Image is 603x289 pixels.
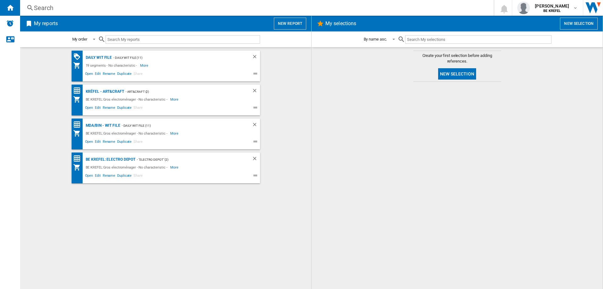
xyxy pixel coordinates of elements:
[102,71,116,78] span: Rename
[438,68,476,80] button: New selection
[543,9,561,13] b: BE KREFEL
[140,62,149,69] span: More
[133,105,144,112] span: Share
[73,87,84,95] div: Price Matrix
[102,105,116,112] span: Rename
[102,173,116,180] span: Rename
[84,173,94,180] span: Open
[73,155,84,163] div: Price Matrix
[324,18,357,30] h2: My selections
[84,105,94,112] span: Open
[94,139,102,146] span: Edit
[135,156,239,164] div: - "Electro depot" (2)
[94,71,102,78] span: Edit
[413,53,501,64] span: Create your first selection before adding references.
[84,164,171,171] div: BE KREFEL:Gros electroménager - No characteristic -
[94,105,102,112] span: Edit
[73,164,84,171] div: My Assortment
[535,3,569,9] span: [PERSON_NAME]
[560,18,598,30] button: New selection
[517,2,530,14] img: profile.jpg
[73,96,84,103] div: My Assortment
[252,122,260,130] div: Delete
[116,71,133,78] span: Duplicate
[170,130,179,137] span: More
[116,173,133,180] span: Duplicate
[133,71,144,78] span: Share
[116,105,133,112] span: Duplicate
[73,62,84,69] div: My Assortment
[102,139,116,146] span: Rename
[252,54,260,62] div: Delete
[94,173,102,180] span: Edit
[133,173,144,180] span: Share
[364,37,387,42] div: By name asc.
[84,88,124,96] div: Krëfel - Art&Craft
[124,88,239,96] div: - Art&Craft (2)
[6,19,14,27] img: alerts-logo.svg
[73,121,84,129] div: Price Matrix
[72,37,87,42] div: My order
[84,130,171,137] div: BE KREFEL:Gros electroménager - No characteristic -
[252,88,260,96] div: Delete
[120,122,239,130] div: - Daily WIT file (11)
[73,130,84,137] div: My Assortment
[84,96,171,103] div: BE KREFEL:Gros electroménager - No characteristic -
[84,54,112,62] div: Daily WIT file
[33,18,59,30] h2: My reports
[84,139,94,146] span: Open
[112,54,239,62] div: - Daily WIT file (11)
[84,122,120,130] div: MDA/BIN - WIT file
[170,164,179,171] span: More
[252,156,260,164] div: Delete
[116,139,133,146] span: Duplicate
[405,35,551,44] input: Search My selections
[170,96,179,103] span: More
[84,156,136,164] div: BE KREFEL: Electro depot
[274,18,306,30] button: New report
[106,35,260,44] input: Search My reports
[73,53,84,61] div: PROMOTIONS Matrix
[84,62,140,69] div: 19 segments - No characteristic -
[34,3,477,12] div: Search
[133,139,144,146] span: Share
[84,71,94,78] span: Open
